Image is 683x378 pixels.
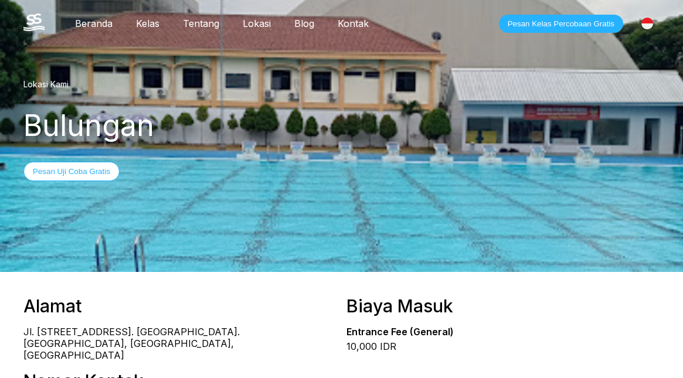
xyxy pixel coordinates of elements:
img: Indonesia [641,18,653,29]
a: Tentang [171,18,231,29]
div: [GEOGRAPHIC_DATA] [635,11,660,36]
a: Lokasi [231,18,283,29]
a: Beranda [63,18,124,29]
div: Entrance Fee (General) [346,326,660,338]
a: Kelas [124,18,171,29]
img: The Swim Starter Logo [23,13,45,31]
div: Jl. [STREET_ADDRESS]. [GEOGRAPHIC_DATA]. [GEOGRAPHIC_DATA], [GEOGRAPHIC_DATA], [GEOGRAPHIC_DATA] [23,326,337,361]
div: 10,000 IDR [346,340,660,352]
div: Alamat [23,295,337,316]
a: Kontak [326,18,380,29]
div: Biaya Masuk [346,295,660,316]
button: Pesan Uji Coba Gratis [23,162,120,181]
a: Blog [283,18,326,29]
div: Bulungan [23,108,660,143]
button: Pesan Kelas Percobaan Gratis [499,15,623,33]
div: Lokasi Kami [23,79,660,89]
